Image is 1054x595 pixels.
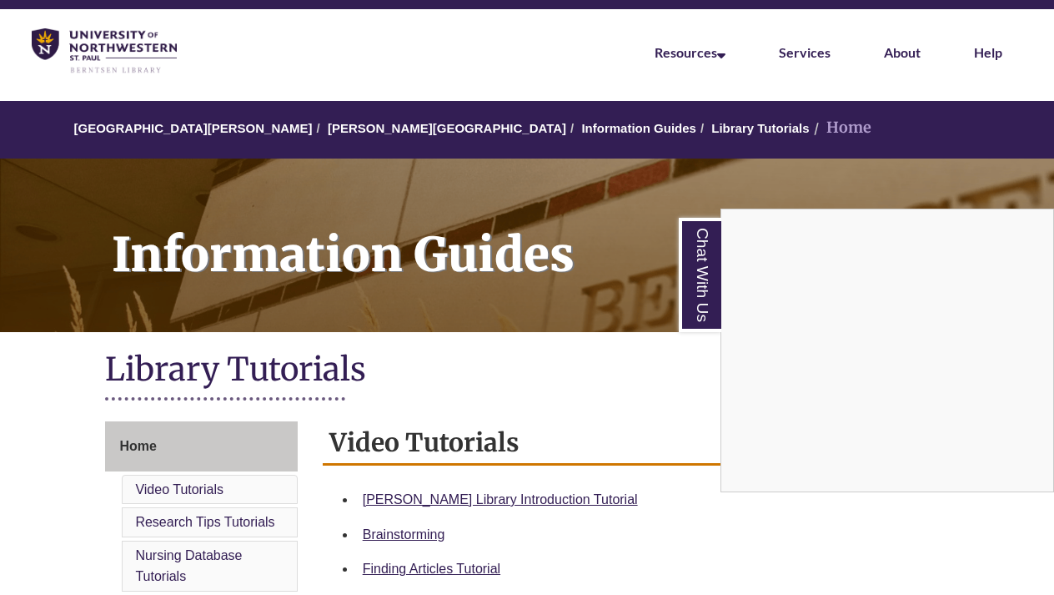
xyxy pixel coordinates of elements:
a: Help [974,44,1002,60]
a: About [884,44,921,60]
img: UNWSP Library Logo [32,28,177,74]
a: Resources [655,44,725,60]
a: Chat With Us [679,218,721,332]
iframe: Chat Widget [721,209,1053,492]
a: Services [779,44,831,60]
div: Chat With Us [720,209,1054,492]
